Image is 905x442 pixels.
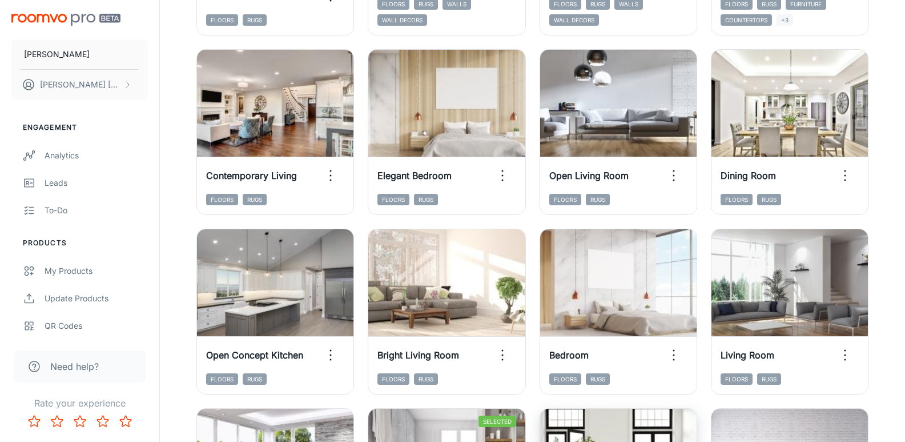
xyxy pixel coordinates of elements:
p: [PERSON_NAME] [PERSON_NAME] [40,78,120,91]
span: Floors [549,194,581,205]
span: Rugs [243,194,267,205]
span: Selected [478,416,516,427]
span: Rugs [586,194,610,205]
h6: Living Room [721,348,774,362]
img: Roomvo PRO Beta [11,14,120,26]
h6: Bright Living Room [377,348,459,362]
h6: Open Concept Kitchen [206,348,303,362]
div: To-do [45,204,148,217]
span: Floors [206,14,238,26]
span: Floors [721,194,753,205]
span: Rugs [757,373,781,385]
span: Rugs [243,373,267,385]
div: Analytics [45,149,148,162]
div: My Products [45,265,148,277]
button: Rate 4 star [91,410,114,433]
span: Floors [377,373,409,385]
span: Rugs [586,373,610,385]
h6: Dining Room [721,169,776,182]
button: Rate 5 star [114,410,137,433]
p: [PERSON_NAME] [24,48,90,61]
span: Wall Decors [377,14,427,26]
span: Floors [377,194,409,205]
button: Rate 3 star [69,410,91,433]
h6: Open Living Room [549,169,629,182]
div: Leads [45,177,148,189]
h6: Contemporary Living [206,169,297,182]
span: Rugs [757,194,781,205]
span: Countertops [721,14,772,26]
span: Rugs [414,194,438,205]
span: Floors [549,373,581,385]
span: Floors [721,373,753,385]
button: [PERSON_NAME] [11,39,148,69]
button: Rate 2 star [46,410,69,433]
span: Need help? [50,360,99,373]
button: Rate 1 star [23,410,46,433]
div: Update Products [45,292,148,305]
div: QR Codes [45,320,148,332]
h6: Bedroom [549,348,589,362]
span: Wall Decors [549,14,599,26]
span: Floors [206,194,238,205]
span: Floors [206,373,238,385]
button: [PERSON_NAME] [PERSON_NAME] [11,70,148,99]
span: Rugs [243,14,267,26]
span: +3 [777,14,793,26]
h6: Elegant Bedroom [377,169,452,182]
span: Rugs [414,373,438,385]
p: Rate your experience [9,396,150,410]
